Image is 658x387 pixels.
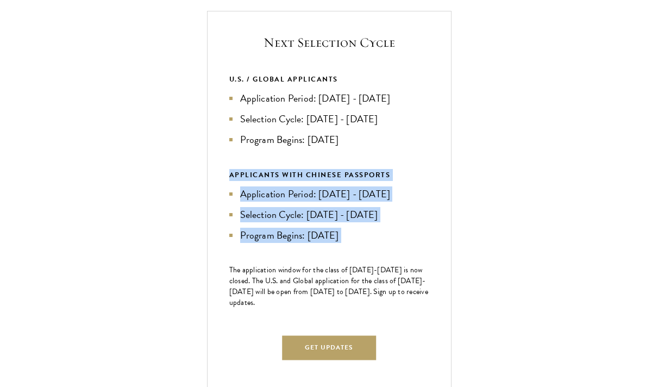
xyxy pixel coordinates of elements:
[229,91,429,106] li: Application Period: [DATE] - [DATE]
[229,169,429,181] div: APPLICANTS WITH CHINESE PASSPORTS
[229,186,429,202] li: Application Period: [DATE] - [DATE]
[229,228,429,243] li: Program Begins: [DATE]
[229,207,429,222] li: Selection Cycle: [DATE] - [DATE]
[229,33,429,52] h5: Next Selection Cycle
[229,111,429,127] li: Selection Cycle: [DATE] - [DATE]
[229,264,428,308] span: The application window for the class of [DATE]-[DATE] is now closed. The U.S. and Global applicat...
[229,73,429,85] div: U.S. / GLOBAL APPLICANTS
[282,335,377,360] button: Get Updates
[229,132,429,147] li: Program Begins: [DATE]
